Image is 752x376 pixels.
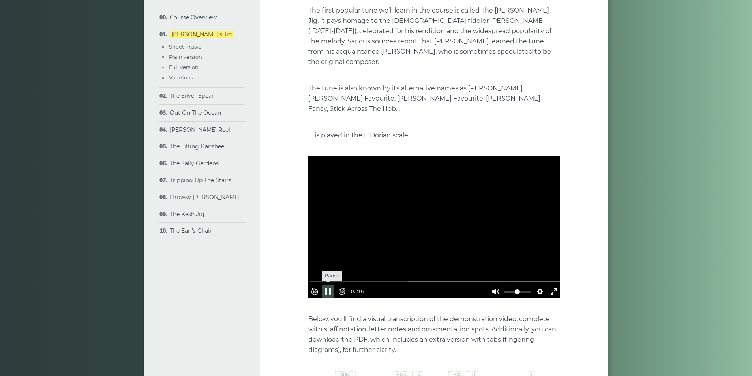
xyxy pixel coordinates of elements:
[170,194,240,201] a: Drowsy [PERSON_NAME]
[170,177,231,184] a: Tripping Up The Stairs
[170,211,204,218] a: The Kesh Jig
[170,126,230,133] a: [PERSON_NAME] Reel
[169,43,201,50] a: Sheet music
[170,92,214,99] a: The Silver Spear
[170,227,212,234] a: The Earl’s Chair
[170,109,221,116] a: Out On The Ocean
[169,64,199,70] a: Full version
[308,6,560,67] p: The first popular tune we’ll learn in the course is called The [PERSON_NAME] Jig. It pays homage ...
[169,74,193,80] a: Varations
[308,314,560,355] p: Below, you’ll find a visual transcription of the demonstration video, complete with staff notatio...
[170,143,224,150] a: The Lilting Banshee
[170,31,234,38] a: [PERSON_NAME]’s Jig
[169,54,202,60] a: Plain version
[170,160,219,167] a: The Sally Gardens
[170,14,217,21] a: Course Overview
[308,130,560,140] p: It is played in the E Dorian scale.
[308,83,560,114] p: The tune is also known by its alternative names as [PERSON_NAME], [PERSON_NAME] Favourite, [PERSO...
